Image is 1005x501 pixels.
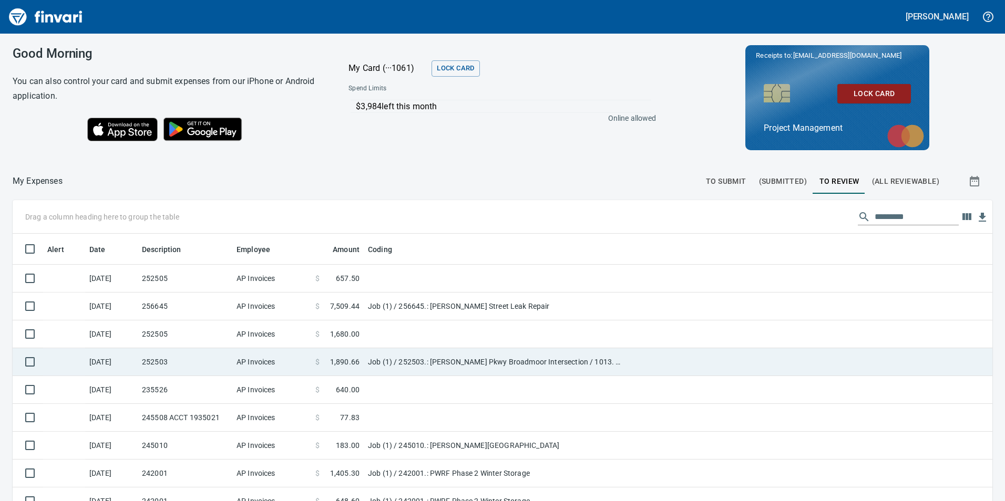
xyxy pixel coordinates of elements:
[315,384,320,395] span: $
[340,412,360,423] span: 77.83
[837,84,911,103] button: Lock Card
[237,243,284,256] span: Employee
[138,265,232,293] td: 252505
[138,320,232,348] td: 252505
[138,404,232,432] td: 245508 ACCT 1935021
[232,376,311,404] td: AP Invoices
[138,432,232,460] td: 245010
[232,404,311,432] td: AP Invoices
[819,175,859,188] span: To Review
[85,404,138,432] td: [DATE]
[336,273,360,284] span: 657.50
[906,11,969,22] h5: [PERSON_NAME]
[315,273,320,284] span: $
[89,243,106,256] span: Date
[87,118,158,141] img: Download on the App Store
[85,376,138,404] td: [DATE]
[237,243,270,256] span: Employee
[368,243,392,256] span: Coding
[333,243,360,256] span: Amount
[85,460,138,487] td: [DATE]
[330,329,360,339] span: 1,680.00
[432,60,479,77] button: Lock Card
[138,293,232,320] td: 256645
[756,50,919,61] p: Receipts to:
[792,50,903,60] span: [EMAIL_ADDRESS][DOMAIN_NAME]
[959,169,992,194] button: Show transactions within a particular date range
[315,301,320,311] span: $
[437,62,474,75] span: Lock Card
[348,62,427,75] p: My Card (···1061)
[232,293,311,320] td: AP Invoices
[142,243,195,256] span: Description
[364,432,627,460] td: Job (1) / 245010.: [PERSON_NAME][GEOGRAPHIC_DATA]
[903,8,971,25] button: [PERSON_NAME]
[13,46,322,61] h3: Good Morning
[232,432,311,460] td: AP Invoices
[340,113,656,123] p: Online allowed
[85,348,138,376] td: [DATE]
[85,293,138,320] td: [DATE]
[364,460,627,487] td: Job (1) / 242001.: PWRF Phase 2 Winter Storage
[47,243,78,256] span: Alert
[330,468,360,478] span: 1,405.30
[232,320,311,348] td: AP Invoices
[348,83,520,94] span: Spend Limits
[232,460,311,487] td: AP Invoices
[882,119,929,153] img: mastercard.svg
[315,329,320,339] span: $
[872,175,939,188] span: (All Reviewable)
[706,175,746,188] span: To Submit
[975,210,990,225] button: Download Table
[315,412,320,423] span: $
[368,243,406,256] span: Coding
[759,175,807,188] span: (Submitted)
[330,357,360,367] span: 1,890.66
[47,243,64,256] span: Alert
[158,112,248,147] img: Get it on Google Play
[315,357,320,367] span: $
[232,265,311,293] td: AP Invoices
[138,376,232,404] td: 235526
[6,4,85,29] img: Finvari
[315,468,320,478] span: $
[85,432,138,460] td: [DATE]
[336,384,360,395] span: 640.00
[85,320,138,348] td: [DATE]
[25,212,179,222] p: Drag a column heading here to group the table
[89,243,119,256] span: Date
[336,440,360,451] span: 183.00
[846,87,903,100] span: Lock Card
[315,440,320,451] span: $
[356,100,651,113] p: $3,984 left this month
[13,74,322,103] h6: You can also control your card and submit expenses from our iPhone or Android application.
[364,348,627,376] td: Job (1) / 252503.: [PERSON_NAME] Pkwy Broadmoor Intersection / 1013. .: Roadside Cleanup / 5: Other
[364,293,627,320] td: Job (1) / 256645.: [PERSON_NAME] Street Leak Repair
[13,175,63,187] p: My Expenses
[330,301,360,311] span: 7,509.44
[142,243,181,256] span: Description
[13,175,63,187] nav: breadcrumb
[232,348,311,376] td: AP Invoices
[319,243,360,256] span: Amount
[764,122,911,134] p: Project Management
[138,460,232,487] td: 242001
[85,265,138,293] td: [DATE]
[138,348,232,376] td: 252503
[959,209,975,225] button: Choose columns to display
